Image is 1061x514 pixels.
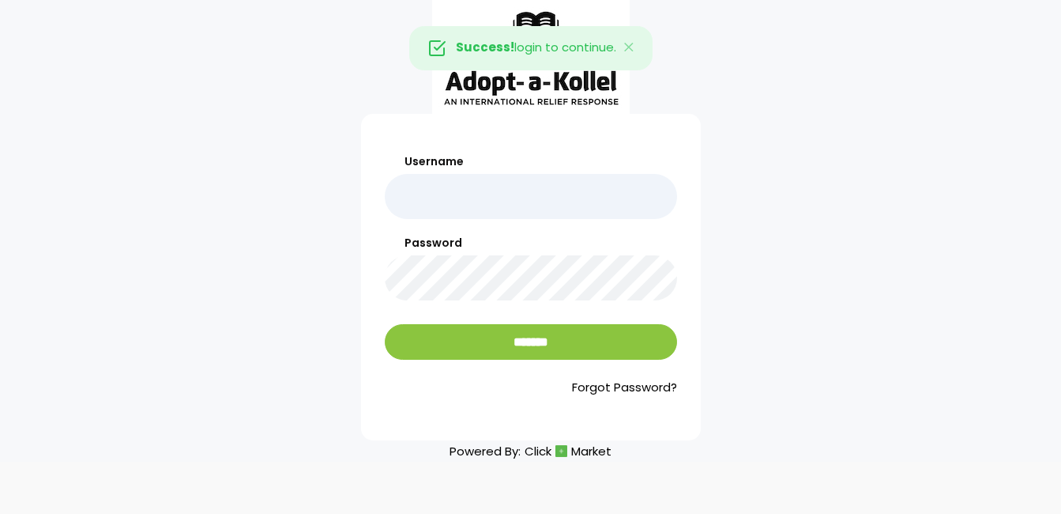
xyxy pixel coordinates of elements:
a: ClickMarket [525,440,611,462]
p: Powered By: [450,440,611,462]
strong: Success! [456,39,514,55]
label: Password [385,235,677,251]
a: Forgot Password? [385,379,677,397]
button: Close [606,27,652,70]
label: Username [385,153,677,170]
div: login to continue. [409,26,653,70]
img: cm_icon.png [555,445,567,457]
